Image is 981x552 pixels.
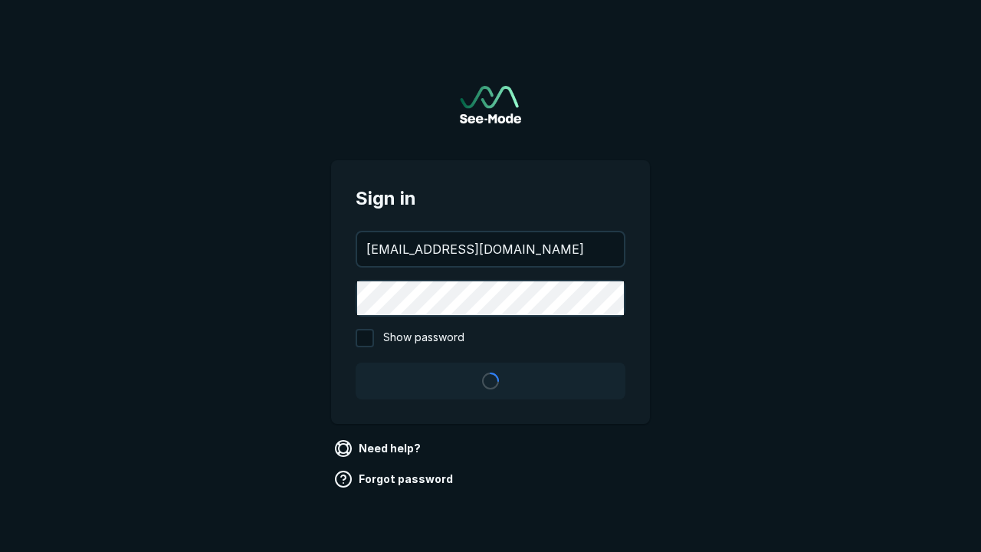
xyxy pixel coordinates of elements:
input: your@email.com [357,232,624,266]
span: Show password [383,329,464,347]
span: Sign in [356,185,625,212]
a: Forgot password [331,467,459,491]
img: See-Mode Logo [460,86,521,123]
a: Go to sign in [460,86,521,123]
a: Need help? [331,436,427,461]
